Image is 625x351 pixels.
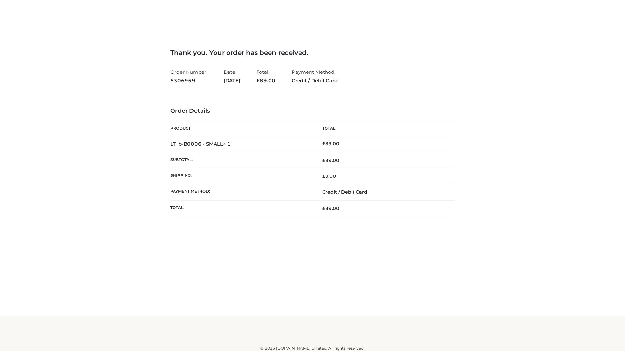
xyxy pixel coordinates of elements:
th: Total [312,121,455,136]
span: 89.00 [322,205,339,211]
strong: × 1 [223,141,231,147]
li: Payment Method: [292,66,338,86]
th: Payment method: [170,184,312,200]
td: Credit / Debit Card [312,184,455,200]
bdi: 0.00 [322,173,336,179]
h3: Thank you. Your order has been received. [170,49,455,57]
strong: LT_b-B0006 - SMALL [170,141,231,147]
span: £ [257,77,260,84]
strong: [DATE] [224,76,240,85]
li: Total: [257,66,275,86]
bdi: 89.00 [322,141,339,147]
th: Subtotal: [170,152,312,168]
th: Total: [170,200,312,216]
span: £ [322,157,325,163]
span: £ [322,141,325,147]
h3: Order Details [170,108,455,115]
span: 89.00 [322,157,339,163]
strong: Credit / Debit Card [292,76,338,85]
span: 89.00 [257,77,275,84]
strong: 5306959 [170,76,207,85]
span: £ [322,173,325,179]
th: Product [170,121,312,136]
li: Order Number: [170,66,207,86]
li: Date: [224,66,240,86]
span: £ [322,205,325,211]
th: Shipping: [170,168,312,184]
